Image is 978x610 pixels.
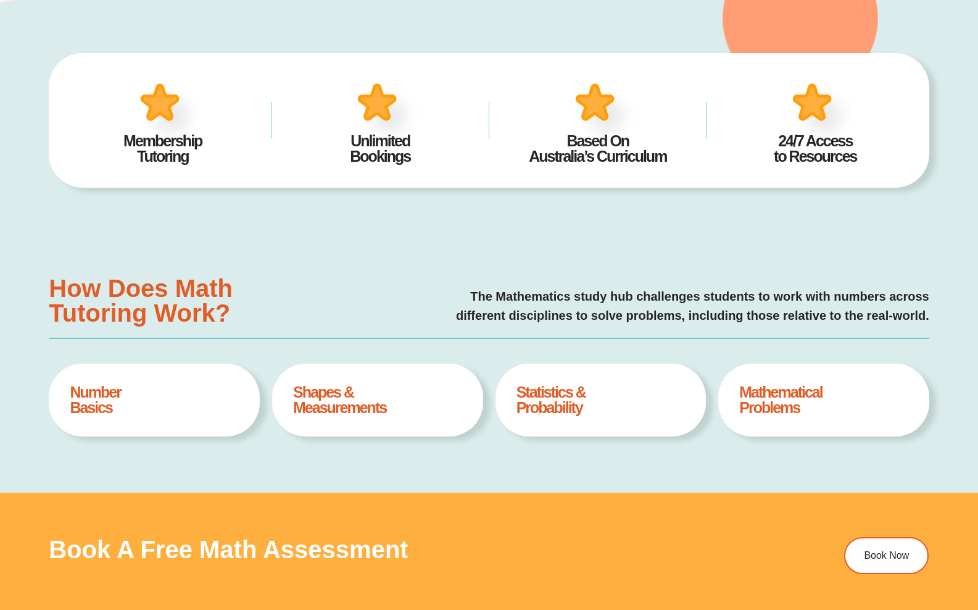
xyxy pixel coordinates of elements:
h4: Based On Australia’s Curriculum [508,133,688,164]
h3: Book a Free Math Assessment [49,537,743,562]
h4: Shapes & Measurements [293,385,462,416]
iframe: Chat Widget [766,470,978,610]
p: The Mathematics study hub challenges students to work with numbers across different disciplines t... [262,287,929,325]
h4: Membership Tutoring [73,133,253,164]
h4: Unlimited Bookings [290,133,470,164]
h4: Number Basics [70,385,238,416]
h4: Mathematical Problems [739,385,908,416]
h4: 24/7 Access to Resources [725,133,905,164]
h3: How Does Math Tutoring Work? [49,276,249,325]
h4: Statistics & Probability [516,385,685,416]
